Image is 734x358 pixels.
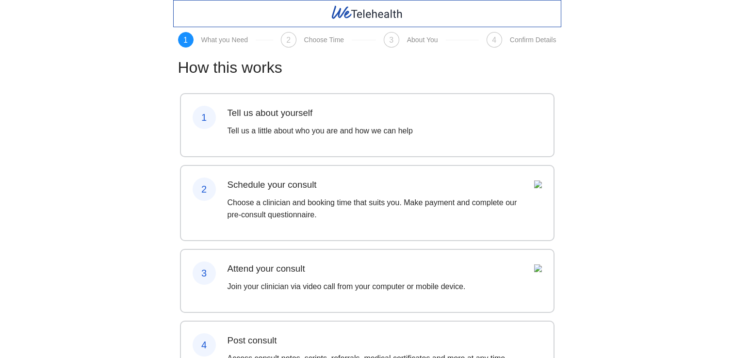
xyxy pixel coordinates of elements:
[193,178,216,201] div: 2
[510,36,556,44] div: Confirm Details
[534,180,542,188] img: Assets%2FWeTelehealthBookingWizard%2FDALL%C2%B7E%202023-02-07%2021.21.44%20-%20minimalist%20blue%...
[228,106,413,120] h3: Tell us about yourself
[286,36,291,44] span: 2
[228,196,522,221] p: Choose a clinician and booking time that suits you. Make payment and complete our pre-consult que...
[228,261,466,276] h3: Attend your consult
[389,36,393,44] span: 3
[193,333,216,357] div: 4
[228,178,522,192] h3: Schedule your consult
[228,125,413,137] p: Tell us a little about who you are and how we can help
[534,336,542,344] img: Assets%2FWeTelehealthBookingWizard%2FDALL%C2%B7E%202023-02-07%2022.00.43%20-%20minimalist%20blue%...
[193,106,216,129] div: 1
[534,264,542,272] img: Assets%2FWeTelehealthBookingWizard%2FDALL%C2%B7E%202023-02-07%2021.55.47%20-%20minimal%20blue%20i...
[201,36,248,44] div: What you Need
[178,55,556,80] h1: How this works
[228,333,507,347] h3: Post consult
[228,280,466,293] p: Join your clinician via video call from your computer or mobile device.
[304,36,344,44] div: Choose Time
[183,36,188,44] span: 1
[193,261,216,285] div: 3
[407,36,438,44] div: About You
[330,4,404,20] img: WeTelehealth
[492,36,496,44] span: 4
